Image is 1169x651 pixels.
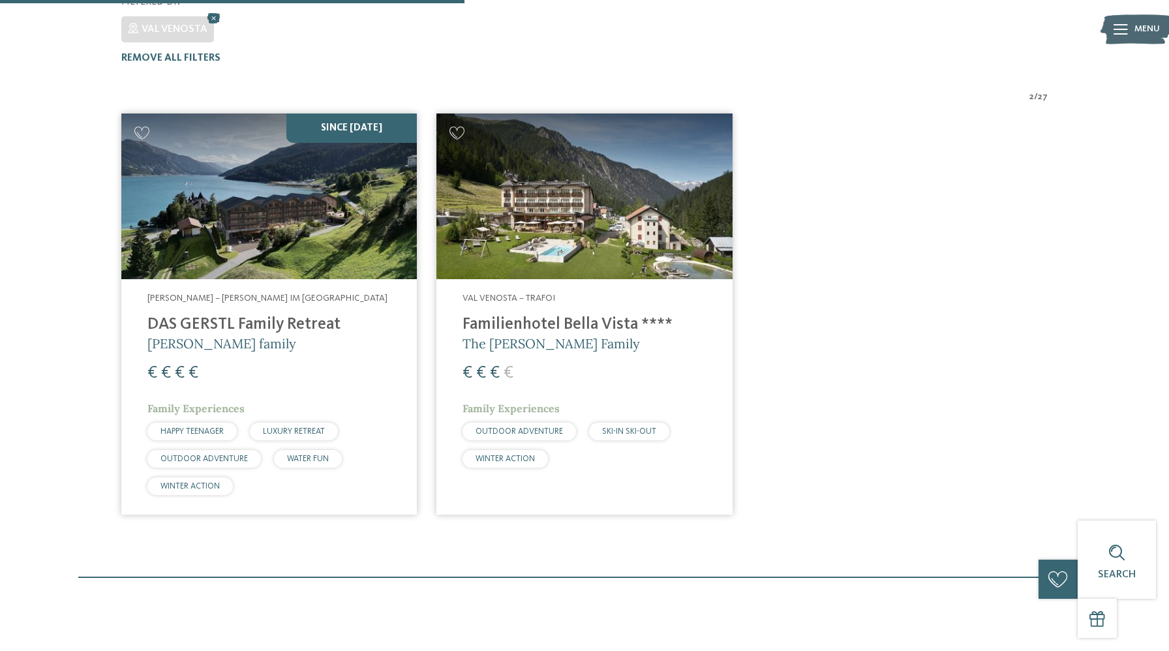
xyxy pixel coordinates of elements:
h4: DAS GERSTL Family Retreat [147,315,391,335]
span: SKI-IN SKI-OUT [602,427,656,436]
span: Search [1098,569,1136,580]
span: [PERSON_NAME] family [147,335,296,352]
span: € [463,365,472,382]
span: [PERSON_NAME] – [PERSON_NAME] im [GEOGRAPHIC_DATA] [147,294,387,303]
span: WINTER ACTION [160,482,220,491]
a: Looking for family hotels? Find the best ones here! Val Venosta – Trafoi Familienhotel Bella Vist... [436,114,732,515]
span: The [PERSON_NAME] Family [463,335,640,352]
span: € [504,365,513,382]
span: LUXURY RETREAT [263,427,325,436]
span: WINTER ACTION [476,455,535,463]
h4: Familienhotel Bella Vista **** [463,315,706,335]
span: / [1034,91,1038,104]
span: Val Venosta – Trafoi [463,294,555,303]
a: Looking for family hotels? Find the best ones here! SINCE [DATE] [PERSON_NAME] – [PERSON_NAME] im... [121,114,417,515]
span: 27 [1038,91,1048,104]
span: OUTDOOR ADVENTURE [160,455,248,463]
span: € [161,365,171,382]
span: WATER FUN [287,455,329,463]
span: € [189,365,198,382]
span: 2 [1029,91,1034,104]
span: Family Experiences [463,402,560,415]
span: Remove all filters [121,53,220,63]
span: HAPPY TEENAGER [160,427,224,436]
span: Val Venosta [142,24,207,35]
span: € [147,365,157,382]
span: € [476,365,486,382]
img: Looking for family hotels? Find the best ones here! [436,114,732,280]
span: € [490,365,500,382]
span: € [175,365,185,382]
span: Family Experiences [147,402,245,415]
span: OUTDOOR ADVENTURE [476,427,563,436]
img: Looking for family hotels? Find the best ones here! [121,114,417,280]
